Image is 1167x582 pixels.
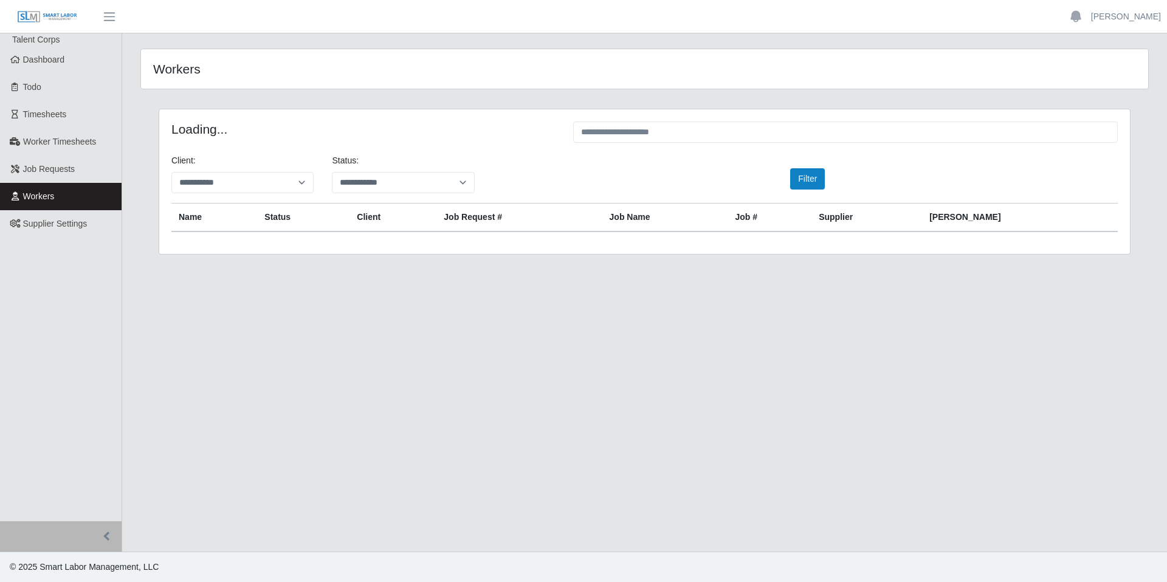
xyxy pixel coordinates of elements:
label: Client: [171,154,196,167]
span: Supplier Settings [23,219,88,228]
th: Job # [728,204,811,232]
span: Talent Corps [12,35,60,44]
span: Worker Timesheets [23,137,96,146]
button: Filter [790,168,825,190]
span: © 2025 Smart Labor Management, LLC [10,562,159,572]
span: Dashboard [23,55,65,64]
label: Status: [332,154,359,167]
span: Workers [23,191,55,201]
th: Name [171,204,257,232]
span: Timesheets [23,109,67,119]
th: Status [257,204,349,232]
th: Job Name [602,204,728,232]
th: Client [349,204,436,232]
th: Supplier [811,204,922,232]
h4: Loading... [171,122,555,137]
a: [PERSON_NAME] [1091,10,1161,23]
th: [PERSON_NAME] [922,204,1118,232]
th: Job Request # [436,204,602,232]
img: SLM Logo [17,10,78,24]
h4: Workers [153,61,552,77]
span: Todo [23,82,41,92]
span: Job Requests [23,164,75,174]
